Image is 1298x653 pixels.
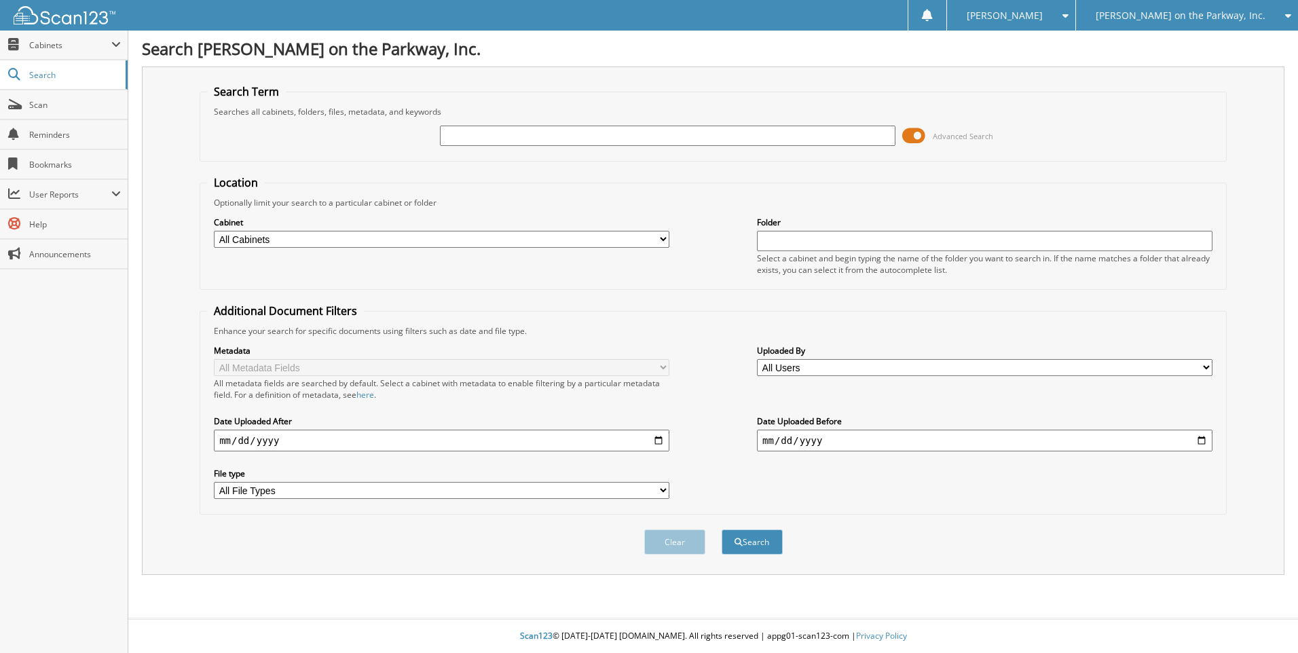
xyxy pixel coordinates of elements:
[207,325,1219,337] div: Enhance your search for specific documents using filters such as date and file type.
[214,377,669,400] div: All metadata fields are searched by default. Select a cabinet with metadata to enable filtering b...
[29,189,111,200] span: User Reports
[856,630,907,641] a: Privacy Policy
[29,99,121,111] span: Scan
[29,69,119,81] span: Search
[757,345,1212,356] label: Uploaded By
[128,620,1298,653] div: © [DATE]-[DATE] [DOMAIN_NAME]. All rights reserved | appg01-scan123-com |
[29,248,121,260] span: Announcements
[207,84,286,99] legend: Search Term
[722,529,783,555] button: Search
[1096,12,1265,20] span: [PERSON_NAME] on the Parkway, Inc.
[644,529,705,555] button: Clear
[207,303,364,318] legend: Additional Document Filters
[29,219,121,230] span: Help
[29,39,111,51] span: Cabinets
[214,430,669,451] input: start
[757,430,1212,451] input: end
[214,468,669,479] label: File type
[207,175,265,190] legend: Location
[214,415,669,427] label: Date Uploaded After
[142,37,1284,60] h1: Search [PERSON_NAME] on the Parkway, Inc.
[757,217,1212,228] label: Folder
[967,12,1043,20] span: [PERSON_NAME]
[757,253,1212,276] div: Select a cabinet and begin typing the name of the folder you want to search in. If the name match...
[14,6,115,24] img: scan123-logo-white.svg
[29,129,121,141] span: Reminders
[29,159,121,170] span: Bookmarks
[356,389,374,400] a: here
[757,415,1212,427] label: Date Uploaded Before
[207,106,1219,117] div: Searches all cabinets, folders, files, metadata, and keywords
[1230,588,1298,653] iframe: Chat Widget
[214,217,669,228] label: Cabinet
[520,630,553,641] span: Scan123
[207,197,1219,208] div: Optionally limit your search to a particular cabinet or folder
[933,131,993,141] span: Advanced Search
[214,345,669,356] label: Metadata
